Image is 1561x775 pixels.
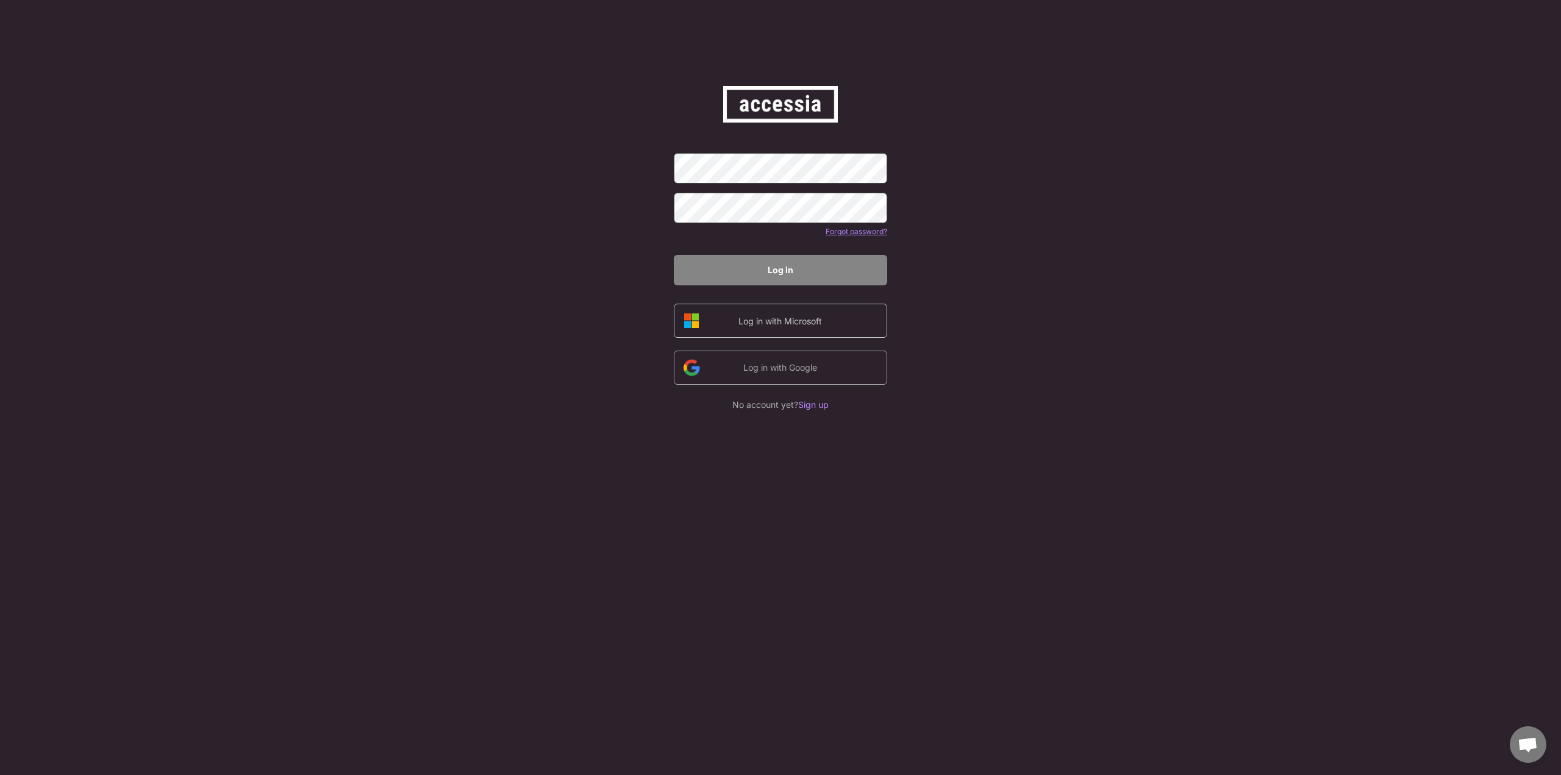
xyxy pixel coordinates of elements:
[798,399,829,410] font: Sign up
[729,361,832,374] div: Log in with Google
[674,398,887,411] div: No account yet?
[729,315,832,327] div: Log in with Microsoft
[674,255,887,285] button: Log in
[821,227,887,237] div: Forgot password?
[1510,726,1546,763] div: Chat öffnen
